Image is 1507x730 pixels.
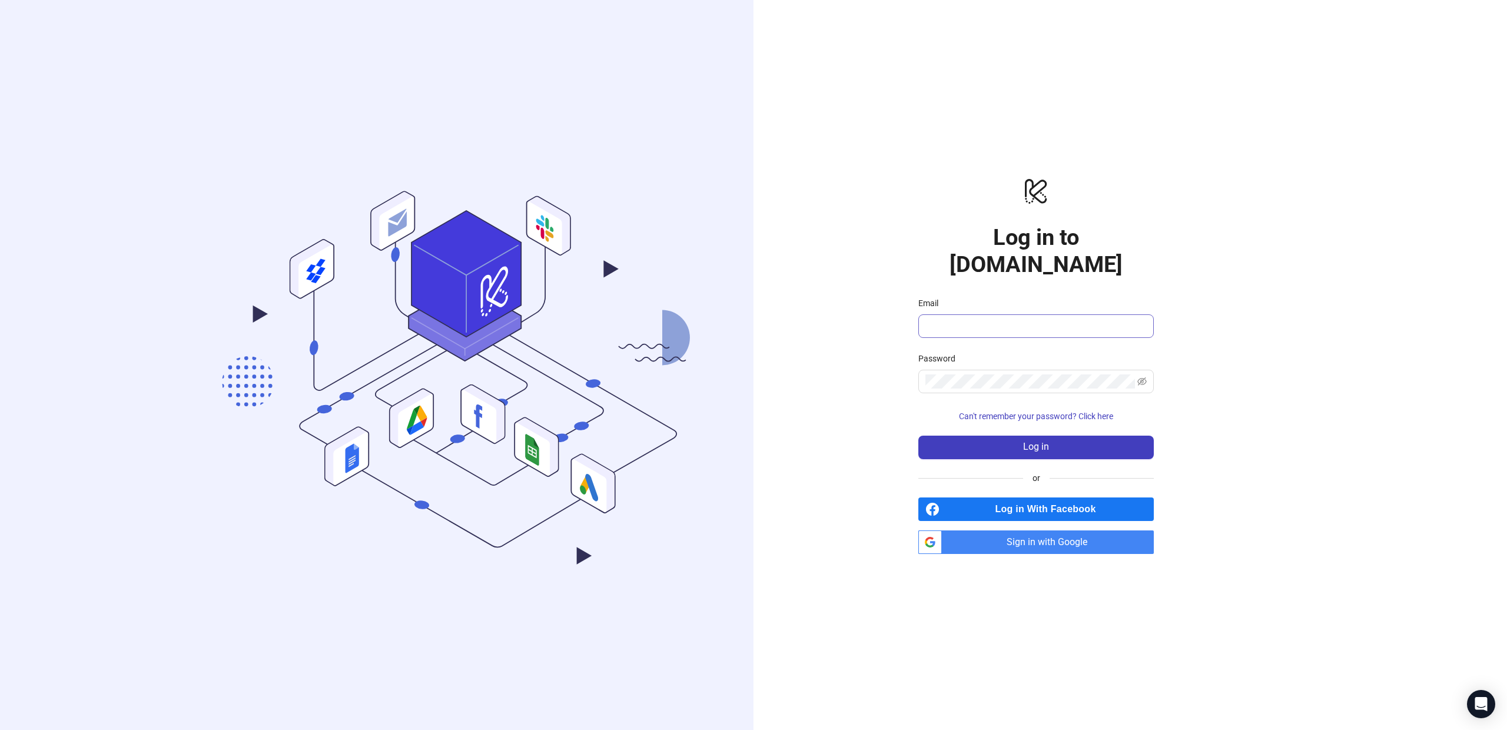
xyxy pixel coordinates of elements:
[918,497,1154,521] a: Log in With Facebook
[918,352,963,365] label: Password
[925,319,1144,333] input: Email
[918,412,1154,421] a: Can't remember your password? Click here
[1023,442,1049,452] span: Log in
[959,412,1113,421] span: Can't remember your password? Click here
[1023,472,1050,485] span: or
[925,374,1135,389] input: Password
[944,497,1154,521] span: Log in With Facebook
[918,224,1154,278] h1: Log in to [DOMAIN_NAME]
[918,530,1154,554] a: Sign in with Google
[918,297,946,310] label: Email
[947,530,1154,554] span: Sign in with Google
[1467,690,1495,718] div: Open Intercom Messenger
[918,407,1154,426] button: Can't remember your password? Click here
[918,436,1154,459] button: Log in
[1137,377,1147,386] span: eye-invisible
